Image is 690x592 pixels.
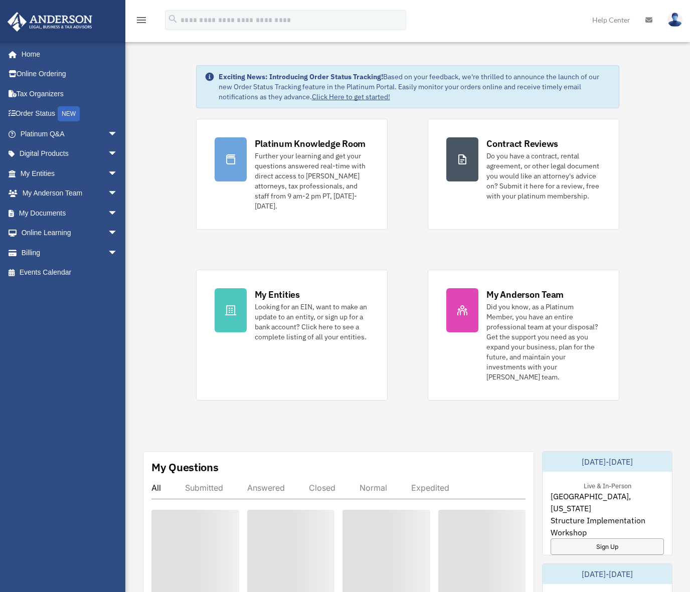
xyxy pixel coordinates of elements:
[5,12,95,32] img: Anderson Advisors Platinum Portal
[667,13,682,27] img: User Pic
[58,106,80,121] div: NEW
[576,480,639,490] div: Live & In-Person
[108,243,128,263] span: arrow_drop_down
[7,84,133,104] a: Tax Organizers
[7,223,133,243] a: Online Learningarrow_drop_down
[135,14,147,26] i: menu
[219,72,383,81] strong: Exciting News: Introducing Order Status Tracking!
[7,104,133,124] a: Order StatusNEW
[255,137,366,150] div: Platinum Knowledge Room
[309,483,335,493] div: Closed
[7,64,133,84] a: Online Ordering
[312,92,390,101] a: Click Here to get started!
[151,483,161,493] div: All
[7,44,128,64] a: Home
[167,14,179,25] i: search
[108,144,128,164] span: arrow_drop_down
[108,124,128,144] span: arrow_drop_down
[196,270,388,401] a: My Entities Looking for an EIN, want to make an update to an entity, or sign up for a bank accoun...
[551,514,664,538] span: Structure Implementation Workshop
[7,203,133,223] a: My Documentsarrow_drop_down
[247,483,285,493] div: Answered
[543,452,672,472] div: [DATE]-[DATE]
[135,18,147,26] a: menu
[428,119,619,230] a: Contract Reviews Do you have a contract, rental agreement, or other legal document you would like...
[185,483,223,493] div: Submitted
[486,288,564,301] div: My Anderson Team
[360,483,387,493] div: Normal
[486,151,601,201] div: Do you have a contract, rental agreement, or other legal document you would like an attorney's ad...
[255,302,369,342] div: Looking for an EIN, want to make an update to an entity, or sign up for a bank account? Click her...
[196,119,388,230] a: Platinum Knowledge Room Further your learning and get your questions answered real-time with dire...
[108,163,128,184] span: arrow_drop_down
[486,137,558,150] div: Contract Reviews
[543,564,672,584] div: [DATE]-[DATE]
[7,124,133,144] a: Platinum Q&Aarrow_drop_down
[255,151,369,211] div: Further your learning and get your questions answered real-time with direct access to [PERSON_NAM...
[551,538,664,555] a: Sign Up
[255,288,300,301] div: My Entities
[7,163,133,183] a: My Entitiesarrow_drop_down
[7,243,133,263] a: Billingarrow_drop_down
[108,183,128,204] span: arrow_drop_down
[7,183,133,204] a: My Anderson Teamarrow_drop_down
[151,460,219,475] div: My Questions
[551,490,664,514] span: [GEOGRAPHIC_DATA], [US_STATE]
[7,263,133,283] a: Events Calendar
[7,144,133,164] a: Digital Productsarrow_drop_down
[486,302,601,382] div: Did you know, as a Platinum Member, you have an entire professional team at your disposal? Get th...
[428,270,619,401] a: My Anderson Team Did you know, as a Platinum Member, you have an entire professional team at your...
[108,203,128,224] span: arrow_drop_down
[219,72,611,102] div: Based on your feedback, we're thrilled to announce the launch of our new Order Status Tracking fe...
[411,483,449,493] div: Expedited
[108,223,128,244] span: arrow_drop_down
